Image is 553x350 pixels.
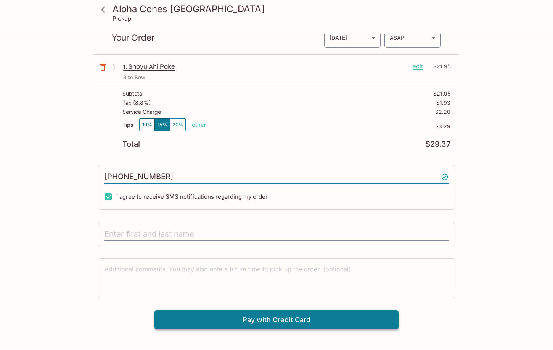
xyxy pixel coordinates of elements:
[122,122,133,128] p: Tips
[113,3,453,15] h3: Aloha Cones [GEOGRAPHIC_DATA]
[104,170,449,184] input: Enter phone number
[116,193,268,200] span: I agree to receive SMS notifications regarding my order
[140,118,155,131] button: 10%
[192,121,206,128] button: other
[122,109,161,115] p: Service Charge
[425,141,450,148] p: $29.37
[113,62,120,71] p: 1
[154,310,399,329] button: Pay with Credit Card
[113,15,131,22] p: Pickup
[122,91,143,97] p: Subtotal
[112,34,324,41] p: Your Order
[433,91,450,97] p: $21.95
[104,227,449,241] input: Enter first and last name
[123,62,407,71] p: 1. Shoyu Ahi Poke
[122,100,151,106] p: Tax ( 8.8% )
[170,118,185,131] button: 20%
[413,62,423,71] p: edit
[428,62,450,71] p: $21.95
[122,141,140,148] p: Total
[384,28,441,48] div: ASAP
[435,109,450,115] p: $2.20
[206,123,450,130] p: $3.29
[155,118,170,131] button: 15%
[436,100,450,106] p: $1.93
[123,74,146,81] p: Rice Bowl
[324,28,381,48] div: [DATE]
